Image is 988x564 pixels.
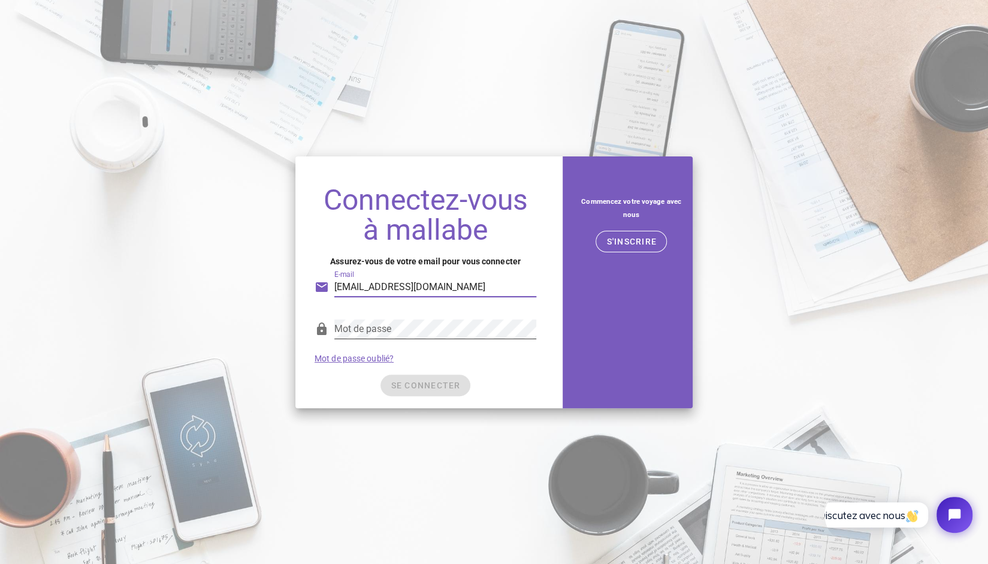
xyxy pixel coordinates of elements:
[81,23,93,35] img: 👋
[581,197,681,219] font: Commencez votre voyage avec nous
[112,10,148,46] button: Ouvrir le widget de discussion
[315,354,394,363] a: Mot de passe oublié?
[323,183,527,247] font: Connectez-vous à mallabe
[824,487,983,543] iframe: Tidio Chat
[334,278,536,297] input: Your email address
[606,237,657,246] font: S'INSCRIRE
[330,257,521,266] font: Assurez-vous de votre email pour vous connecter
[334,270,354,279] font: E-mail
[596,231,667,252] button: S'INSCRIRE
